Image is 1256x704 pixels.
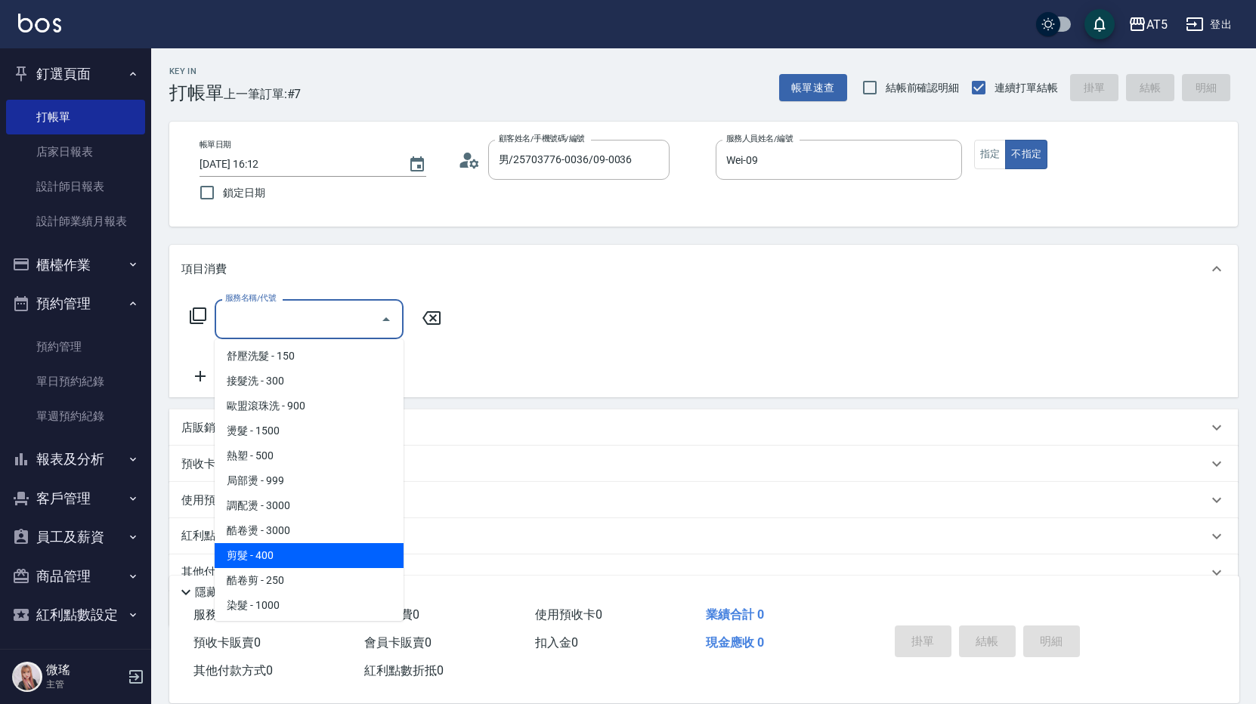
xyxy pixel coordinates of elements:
[6,284,145,323] button: 預約管理
[364,663,444,678] span: 紅利點數折抵 0
[181,420,227,436] p: 店販銷售
[6,245,145,285] button: 櫃檯作業
[886,80,960,96] span: 結帳前確認明細
[215,344,404,369] span: 舒壓洗髮 - 150
[6,517,145,557] button: 員工及薪資
[224,85,302,103] span: 上一筆訂單:#7
[12,662,42,692] img: Person
[169,446,1238,482] div: 預收卡販賣
[181,261,227,277] p: 項目消費
[200,152,393,177] input: YYYY/MM/DD hh:mm
[6,100,145,134] a: 打帳單
[779,74,847,102] button: 帳單速查
[169,554,1238,591] div: 其他付款方式入金可用餘額: 0
[181,528,326,545] p: 紅利點數
[215,568,404,593] span: 酷卷剪 - 250
[195,585,263,601] p: 隱藏業績明細
[46,662,123,678] h5: 微瑤
[6,440,145,479] button: 報表及分析
[169,82,224,103] h3: 打帳單
[215,369,404,394] span: 接髮洗 - 300
[200,139,231,150] label: 帳單日期
[995,80,1058,96] span: 連續打單結帳
[1005,140,1047,169] button: 不指定
[193,635,261,650] span: 預收卡販賣 0
[6,557,145,596] button: 商品管理
[374,307,398,332] button: Close
[6,204,145,239] a: 設計師業績月報表
[535,607,602,622] span: 使用預收卡 0
[181,564,320,581] p: 其他付款方式
[6,134,145,169] a: 店家日報表
[399,147,435,183] button: Choose date, selected date is 2025-09-21
[6,399,145,434] a: 單週預約紀錄
[215,493,404,518] span: 調配燙 - 3000
[364,635,432,650] span: 會員卡販賣 0
[193,663,273,678] span: 其他付款方式 0
[706,635,764,650] span: 現金應收 0
[193,607,249,622] span: 服務消費 0
[215,468,404,493] span: 局部燙 - 999
[726,133,793,144] label: 服務人員姓名/編號
[6,169,145,204] a: 設計師日報表
[499,133,585,144] label: 顧客姓名/手機號碼/編號
[225,292,276,304] label: 服務名稱/代號
[1146,15,1168,34] div: AT5
[169,66,224,76] h2: Key In
[223,185,265,201] span: 鎖定日期
[215,443,404,468] span: 熱塑 - 500
[1122,9,1174,40] button: AT5
[6,595,145,635] button: 紅利點數設定
[181,492,238,508] p: 使用預收卡
[535,635,578,650] span: 扣入金 0
[169,245,1238,293] div: 項目消費
[1180,11,1238,39] button: 登出
[6,364,145,399] a: 單日預約紀錄
[6,54,145,94] button: 釘選頁面
[18,14,61,32] img: Logo
[181,456,238,472] p: 預收卡販賣
[6,329,145,364] a: 預約管理
[6,479,145,518] button: 客戶管理
[215,593,404,618] span: 染髮 - 1000
[215,543,404,568] span: 剪髮 - 400
[46,678,123,691] p: 主管
[974,140,1007,169] button: 指定
[169,409,1238,446] div: 店販銷售
[169,518,1238,554] div: 紅利點數剩餘點數: 950換算比率: 1
[215,518,404,543] span: 酷卷燙 - 3000
[1084,9,1115,39] button: save
[215,618,404,643] span: 漂髮 - 500
[706,607,764,622] span: 業績合計 0
[215,394,404,418] span: 歐盟滾珠洗 - 900
[215,418,404,443] span: 燙髮 - 1500
[169,482,1238,518] div: 使用預收卡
